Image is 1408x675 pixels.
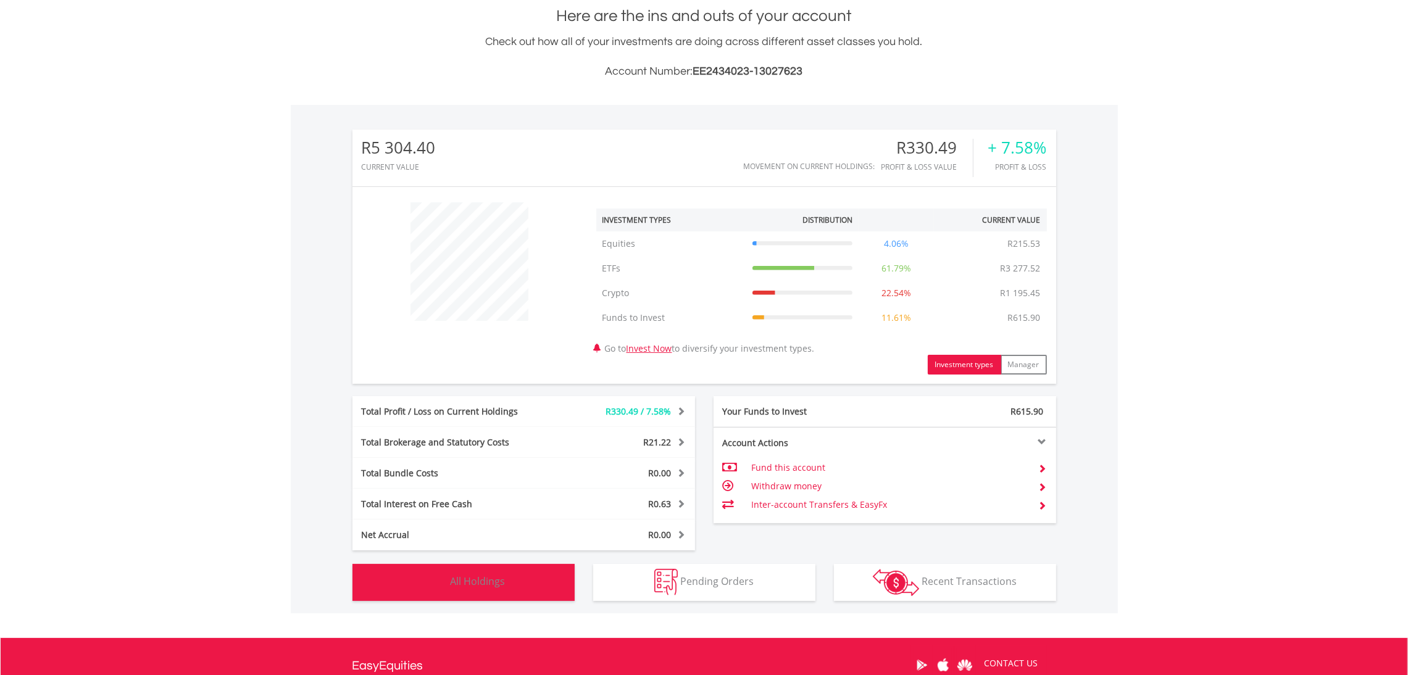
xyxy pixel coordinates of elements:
div: Distribution [802,215,852,225]
td: 4.06% [859,231,934,256]
img: pending_instructions-wht.png [654,569,678,595]
span: Pending Orders [680,574,754,588]
td: R1 195.45 [994,281,1047,305]
td: 11.61% [859,305,934,330]
span: R330.49 / 7.58% [606,405,672,417]
h1: Here are the ins and outs of your account [352,5,1056,27]
div: Total Bundle Costs [352,467,552,479]
div: Profit & Loss Value [881,163,973,171]
td: Inter-account Transfers & EasyFx [751,495,1028,514]
th: Current Value [934,209,1047,231]
div: Account Actions [714,437,885,449]
span: R0.63 [649,498,672,510]
h3: Account Number: [352,63,1056,80]
div: Your Funds to Invest [714,405,885,418]
td: 22.54% [859,281,934,305]
td: R3 277.52 [994,256,1047,281]
div: CURRENT VALUE [362,163,436,171]
button: Recent Transactions [834,564,1056,601]
div: Movement on Current Holdings: [744,162,875,170]
div: Go to to diversify your investment types. [587,196,1056,375]
img: holdings-wht.png [422,569,448,595]
button: Investment types [928,355,1001,375]
div: Profit & Loss [988,163,1047,171]
img: transactions-zar-wht.png [873,569,919,596]
div: Total Interest on Free Cash [352,498,552,510]
a: Invest Now [627,342,672,354]
td: Crypto [596,281,746,305]
span: Recent Transactions [922,574,1017,588]
div: Check out how all of your investments are doing across different asset classes you hold. [352,33,1056,80]
td: ETFs [596,256,746,281]
button: All Holdings [352,564,575,601]
span: R0.00 [649,467,672,479]
div: Net Accrual [352,529,552,541]
td: Funds to Invest [596,305,746,330]
td: Equities [596,231,746,256]
td: Fund this account [751,458,1028,477]
td: R215.53 [1002,231,1047,256]
div: R5 304.40 [362,139,436,157]
span: All Holdings [451,574,506,588]
td: 61.79% [859,256,934,281]
button: Pending Orders [593,564,815,601]
span: EE2434023-13027623 [693,65,803,77]
span: R615.90 [1011,405,1044,417]
span: R0.00 [649,529,672,540]
div: Total Profit / Loss on Current Holdings [352,405,552,418]
td: R615.90 [1002,305,1047,330]
th: Investment Types [596,209,746,231]
div: + 7.58% [988,139,1047,157]
span: R21.22 [644,436,672,448]
button: Manager [1001,355,1047,375]
div: Total Brokerage and Statutory Costs [352,436,552,449]
div: R330.49 [881,139,973,157]
td: Withdraw money [751,477,1028,495]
